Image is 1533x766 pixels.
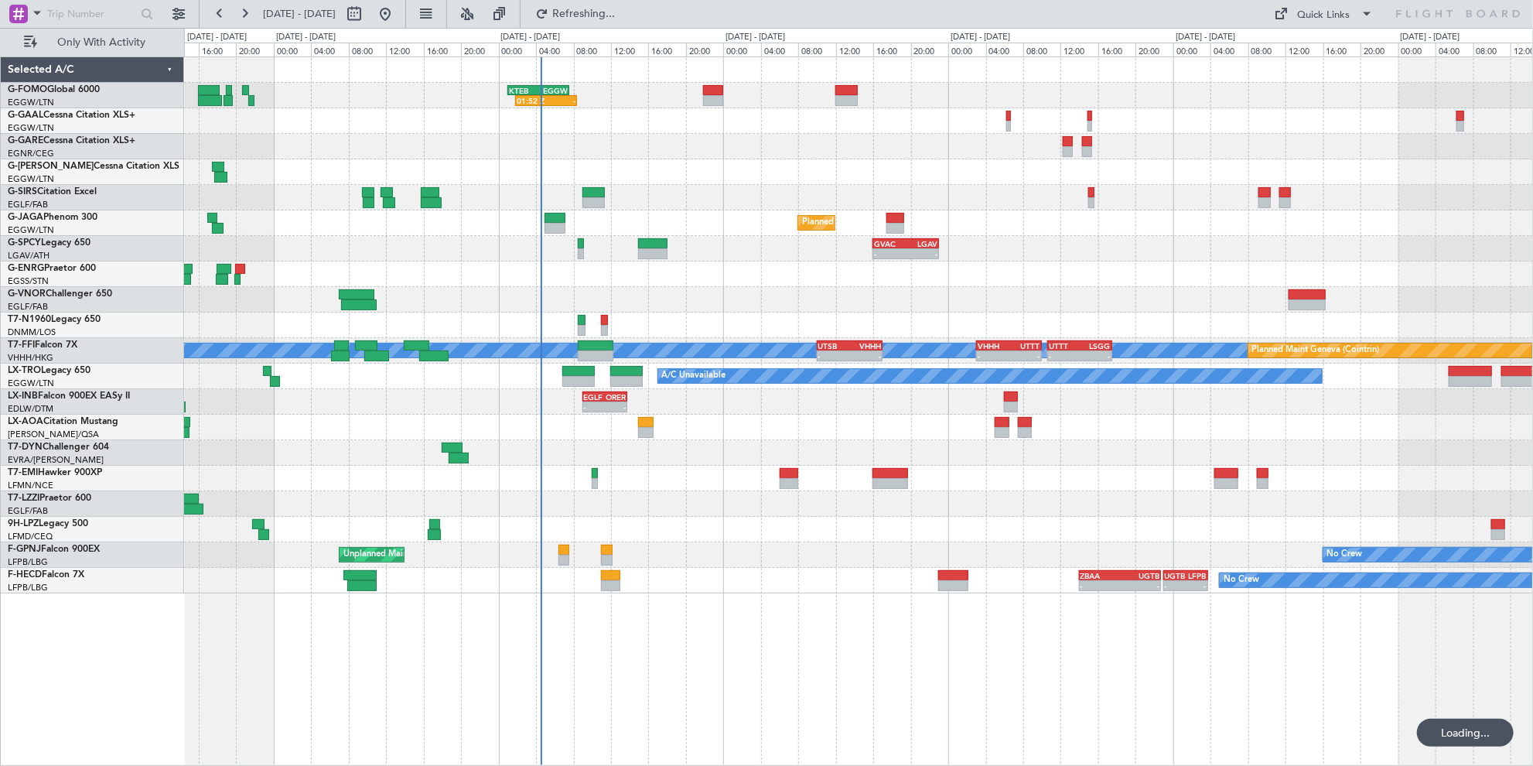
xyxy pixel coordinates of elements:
div: - [1120,581,1159,590]
div: 08:00 [798,43,835,56]
span: Refreshing... [551,9,616,19]
div: - [1049,351,1080,361]
button: Refreshing... [528,2,621,26]
a: G-GARECessna Citation XLS+ [8,136,135,145]
div: LGAV [906,239,937,248]
span: G-ENRG [8,264,44,273]
div: A/C Unavailable [662,364,726,388]
div: 04:00 [536,43,573,56]
div: 12:00 [1060,43,1098,56]
div: LSGG [1080,341,1111,351]
div: 04:00 [1210,43,1248,56]
div: 16:00 [1098,43,1135,56]
span: LX-TRO [8,366,41,375]
button: Only With Activity [17,30,168,55]
a: F-HECDFalcon 7X [8,570,84,580]
a: EGLF/FAB [8,301,48,313]
div: Unplanned Maint [GEOGRAPHIC_DATA] ([GEOGRAPHIC_DATA]) [343,543,598,566]
a: LX-AOACitation Mustang [8,417,118,426]
div: VHHH [978,341,1009,351]
a: EGGW/LTN [8,173,54,185]
div: 08:00 [1248,43,1285,56]
span: G-[PERSON_NAME] [8,162,94,171]
a: EGGW/LTN [8,224,54,236]
div: - [1081,581,1120,590]
a: EDLW/DTM [8,403,53,415]
div: 01:52 Z [517,96,546,105]
a: G-FOMOGlobal 6000 [8,85,100,94]
div: [DATE] - [DATE] [726,31,785,44]
a: G-SIRSCitation Excel [8,187,97,197]
div: 20:00 [911,43,948,56]
div: 00:00 [1398,43,1436,56]
a: EGNR/CEG [8,148,54,159]
span: G-VNOR [8,289,46,299]
div: 12:00 [1285,43,1323,56]
div: [DATE] - [DATE] [501,31,561,44]
div: 00:00 [274,43,311,56]
div: 08:00 [1473,43,1511,56]
div: LFPB [1186,571,1207,580]
div: - [1080,351,1111,361]
div: 16:00 [424,43,461,56]
div: 00:00 [723,43,760,56]
div: 20:00 [1361,43,1398,56]
a: LGAV/ATH [8,250,50,262]
a: EGSS/STN [8,275,49,287]
span: G-FOMO [8,85,47,94]
div: 04:00 [311,43,348,56]
div: VHHH [849,341,881,351]
a: G-GAALCessna Citation XLS+ [8,111,135,120]
div: - [1165,581,1186,590]
a: T7-N1960Legacy 650 [8,315,101,324]
span: LX-AOA [8,417,43,426]
a: LX-INBFalcon 900EX EASy II [8,392,130,401]
a: G-VNORChallenger 650 [8,289,112,299]
div: - [1186,581,1207,590]
div: 08:00 [574,43,611,56]
a: LFPB/LBG [8,556,48,568]
a: DNMM/LOS [8,327,56,338]
input: Trip Number [47,2,136,26]
div: [DATE] - [DATE] [1401,31,1460,44]
div: No Crew [1224,569,1259,592]
a: LFPB/LBG [8,582,48,593]
div: UTTT [1049,341,1080,351]
div: 00:00 [1173,43,1210,56]
a: LX-TROLegacy 650 [8,366,90,375]
div: 04:00 [1436,43,1473,56]
div: Quick Links [1298,8,1350,23]
div: - [874,249,906,258]
div: 00:00 [499,43,536,56]
div: 04:00 [761,43,798,56]
div: 12:00 [611,43,648,56]
span: Only With Activity [40,37,163,48]
a: EGGW/LTN [8,122,54,134]
a: EGLF/FAB [8,199,48,210]
div: - [605,402,626,412]
a: T7-LZZIPraetor 600 [8,494,91,503]
div: [DATE] - [DATE] [187,31,247,44]
a: EGGW/LTN [8,97,54,108]
div: Planned Maint Geneva (Cointrin) [1252,339,1380,362]
div: 20:00 [236,43,273,56]
div: ZBAA [1081,571,1120,580]
a: G-ENRGPraetor 600 [8,264,96,273]
span: G-SPCY [8,238,41,248]
div: 00:00 [948,43,985,56]
div: - [1009,351,1040,361]
a: EVRA/[PERSON_NAME] [8,454,104,466]
div: UTTT [1009,341,1040,351]
div: ORER [605,392,626,402]
div: - [584,402,605,412]
span: G-JAGA [8,213,43,222]
a: F-GPNJFalcon 900EX [8,545,100,554]
span: F-GPNJ [8,545,41,554]
div: 16:00 [873,43,910,56]
a: LFMD/CEQ [8,531,53,542]
div: EGGW [538,86,568,95]
span: G-GARE [8,136,43,145]
span: F-HECD [8,570,42,580]
button: Quick Links [1267,2,1381,26]
div: UTSB [818,341,850,351]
